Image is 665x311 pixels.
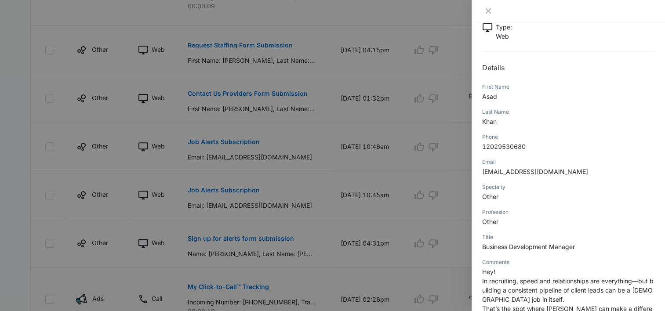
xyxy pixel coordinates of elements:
span: Asad [482,93,497,100]
h2: Details [482,62,654,73]
div: Email [482,158,654,166]
p: Web [496,32,512,41]
div: Title [482,233,654,241]
div: Profession [482,208,654,216]
span: close [485,7,492,14]
div: Comments [482,258,654,266]
div: First Name [482,83,654,91]
div: Last Name [482,108,654,116]
span: Hey! [482,268,495,275]
span: [EMAIL_ADDRESS][DOMAIN_NAME] [482,168,588,175]
span: Other [482,193,498,200]
span: 12029530680 [482,143,526,150]
span: Business Development Manager [482,243,575,250]
p: Type : [496,22,512,32]
div: Phone [482,133,654,141]
span: Other [482,218,498,225]
div: Specialty [482,183,654,191]
span: In recruiting, speed and relationships are everything—but building a consistent pipeline of clien... [482,277,654,303]
button: Close [482,7,494,15]
span: Khan [482,118,497,125]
